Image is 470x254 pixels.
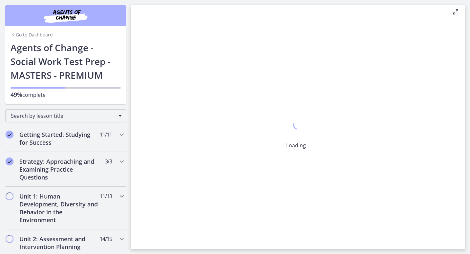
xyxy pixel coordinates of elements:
[19,131,99,146] h2: Getting Started: Studying for Success
[286,118,310,134] div: 1
[19,235,99,251] h2: Unit 2: Assessment and Intervention Planning
[105,158,112,165] span: 3 / 3
[19,192,99,224] h2: Unit 1: Human Development, Diversity and Behavior in the Environment
[11,91,22,98] span: 49%
[11,91,121,99] p: complete
[11,112,115,119] span: Search by lesson title
[19,158,99,181] h2: Strategy: Approaching and Examining Practice Questions
[286,141,310,149] p: Loading...
[100,192,112,200] span: 11 / 13
[100,235,112,243] span: 14 / 15
[6,158,13,165] i: Completed
[100,131,112,138] span: 11 / 11
[6,131,13,138] i: Completed
[11,41,121,82] h1: Agents of Change - Social Work Test Prep - MASTERS - PREMIUM
[11,32,53,38] a: Go to Dashboard
[5,109,126,122] div: Search by lesson title
[26,8,105,24] img: Agents of Change Social Work Test Prep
